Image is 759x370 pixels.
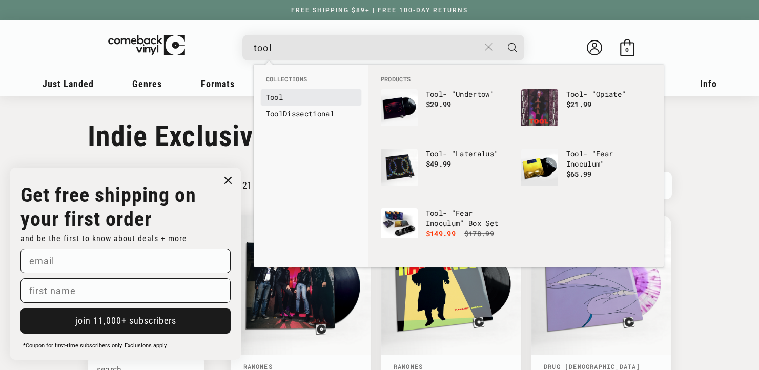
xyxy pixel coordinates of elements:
li: products: Tool - "Undertow" [376,84,516,143]
span: $21.99 [566,99,592,109]
p: - "Undertow" [426,89,511,99]
b: Tool [566,89,583,99]
b: Tool [266,92,283,102]
li: Products [376,75,657,84]
span: Info [700,78,717,89]
p: - "Fear Inoculum" [566,149,651,169]
span: $149.99 [426,229,456,238]
a: Tool [266,92,356,102]
button: Search [500,35,525,60]
button: Close dialog [220,173,236,188]
span: $29.99 [426,99,452,109]
li: products: Tool - "Fear Inoculum" [516,143,657,203]
div: Collections [254,65,368,127]
p: - "Fear Inoculum" Box Set [426,208,511,229]
strong: Get free shipping on your first order [20,183,196,231]
b: Tool [426,208,443,218]
img: Tool - "Opiate" [521,89,558,126]
span: $65.99 [566,169,592,179]
p: - "Lateralus" [426,149,511,159]
a: Tool - "Fear Inoculum" Tool- "Fear Inoculum" $65.99 [521,149,651,198]
input: When autocomplete results are available use up and down arrows to review and enter to select [254,37,480,58]
b: Tool [566,149,583,158]
span: and be the first to know about deals + more [20,234,187,243]
a: Tool - "Opiate" Tool- "Opiate" $21.99 [521,89,651,138]
li: products: Tool - "Fear Inoculum" Box Set [376,203,516,262]
b: Tool [426,89,443,99]
li: Collections [261,75,361,89]
b: Tool [426,149,443,158]
li: products: Tool - "Opiate" [516,84,657,143]
span: Formats [201,78,235,89]
p: - "Opiate" [566,89,651,99]
a: ToolDissectional [266,109,356,119]
div: Products [368,65,664,267]
button: Close [479,36,498,58]
s: $178.99 [464,229,494,238]
span: $49.99 [426,159,452,169]
a: Tool - "Undertow" Tool- "Undertow" $29.99 [381,89,511,138]
li: products: Tool - "Lateralus" [376,143,516,203]
h1: Indie Exclusives - Punk / Hardcore [88,119,672,153]
div: Search [242,35,524,60]
button: join 11,000+ subscribers [20,308,231,334]
a: FREE SHIPPING $89+ | FREE 100-DAY RETURNS [281,7,478,14]
li: collections: Tool [261,89,361,106]
b: Tool [266,109,283,118]
span: *Coupon for first-time subscribers only. Exclusions apply. [23,342,168,349]
a: Tool - "Fear Inoculum" Box Set Tool- "Fear Inoculum" Box Set $149.99 $178.99 [381,208,511,257]
img: Tool - "Fear Inoculum" Box Set [381,208,418,239]
span: 0 [625,46,629,54]
img: Tool - "Fear Inoculum" [521,149,558,186]
input: first name [20,278,231,303]
img: Tool - "Undertow" [381,89,418,126]
span: Genres [132,78,162,89]
a: Tool - "Lateralus" Tool- "Lateralus" $49.99 [381,149,511,198]
input: email [20,249,231,273]
span: Just Landed [43,78,94,89]
img: Tool - "Lateralus" [381,149,418,186]
li: collections: Tool Dissectional [261,106,361,122]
